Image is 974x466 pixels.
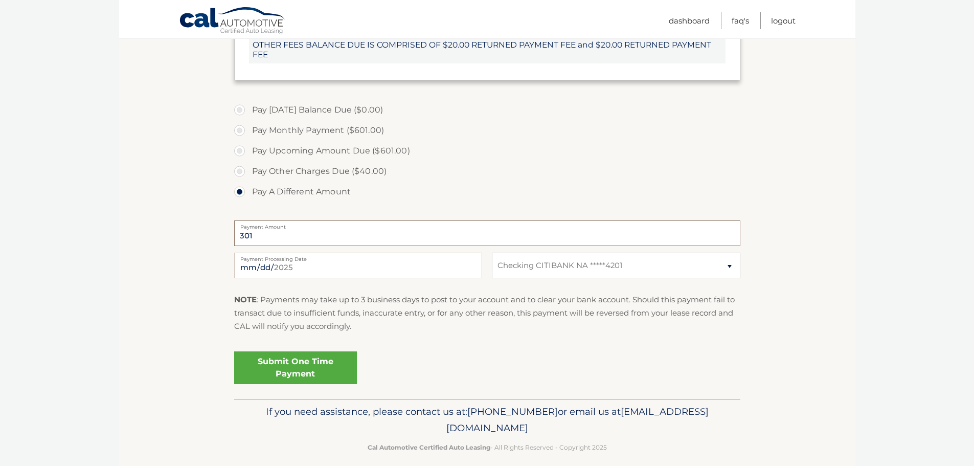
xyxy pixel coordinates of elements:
a: Submit One Time Payment [234,351,357,384]
a: Dashboard [669,12,710,29]
a: Logout [771,12,796,29]
label: Pay Upcoming Amount Due ($601.00) [234,141,740,161]
strong: NOTE [234,295,257,304]
p: : Payments may take up to 3 business days to post to your account and to clear your bank account.... [234,293,740,334]
span: OTHER FEES BALANCE DUE IS COMPRISED OF $20.00 RETURNED PAYMENT FEE and $20.00 RETURNED PAYMENT FEE [249,36,726,63]
span: [PHONE_NUMBER] [467,406,558,417]
label: Pay Monthly Payment ($601.00) [234,120,740,141]
p: If you need assistance, please contact us at: or email us at [241,404,734,436]
p: - All Rights Reserved - Copyright 2025 [241,442,734,453]
a: Cal Automotive [179,7,286,36]
label: Payment Processing Date [234,253,482,261]
span: [EMAIL_ADDRESS][DOMAIN_NAME] [446,406,709,434]
label: Pay A Different Amount [234,182,740,202]
input: Payment Date [234,253,482,278]
a: FAQ's [732,12,749,29]
strong: Cal Automotive Certified Auto Leasing [368,443,490,451]
input: Payment Amount [234,220,740,246]
label: Pay [DATE] Balance Due ($0.00) [234,100,740,120]
label: Payment Amount [234,220,740,229]
label: Pay Other Charges Due ($40.00) [234,161,740,182]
